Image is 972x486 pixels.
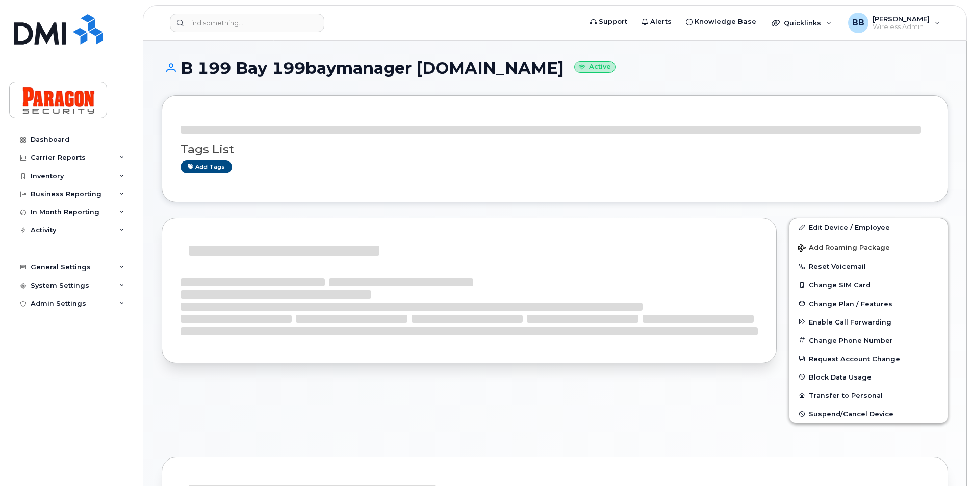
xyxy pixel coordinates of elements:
[181,143,929,156] h3: Tags List
[181,160,232,173] a: Add tags
[789,218,948,236] a: Edit Device / Employee
[809,300,892,307] span: Change Plan / Features
[162,59,948,77] h1: B 199 Bay 199baymanager [DOMAIN_NAME]
[789,368,948,386] button: Block Data Usage
[789,313,948,331] button: Enable Call Forwarding
[789,386,948,404] button: Transfer to Personal
[789,276,948,294] button: Change SIM Card
[789,294,948,313] button: Change Plan / Features
[789,349,948,368] button: Request Account Change
[789,236,948,257] button: Add Roaming Package
[809,318,891,326] span: Enable Call Forwarding
[809,410,893,418] span: Suspend/Cancel Device
[574,61,616,73] small: Active
[789,257,948,276] button: Reset Voicemail
[789,331,948,349] button: Change Phone Number
[789,404,948,423] button: Suspend/Cancel Device
[798,244,890,253] span: Add Roaming Package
